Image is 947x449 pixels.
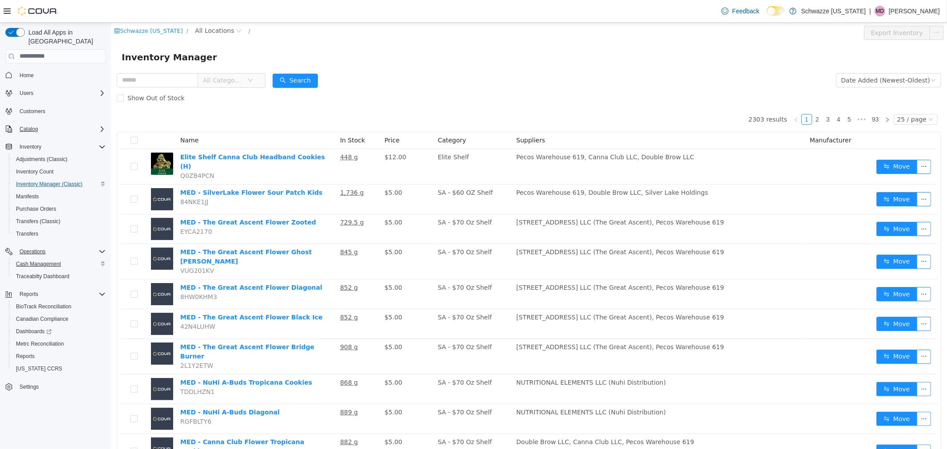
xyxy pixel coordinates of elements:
[69,205,101,213] span: EYCA2170
[16,88,106,98] span: Users
[20,126,38,133] span: Catalog
[638,91,676,102] li: 2303 results
[323,352,402,382] td: SA - $70 Oz Shelf
[229,386,247,393] u: 889 g
[3,5,9,11] i: icon: shop
[722,91,733,102] li: 4
[273,166,291,173] span: $5.00
[9,338,109,350] button: Metrc Reconciliation
[229,131,247,138] u: 448 g
[12,179,86,189] a: Inventory Manager (Classic)
[869,6,871,16] p: |
[2,123,109,135] button: Catalog
[806,137,820,151] button: icon: ellipsis
[12,154,71,165] a: Adjustments (Classic)
[69,244,103,252] span: VUG201KV
[20,291,38,298] span: Reports
[765,232,806,246] button: icon: swapMove
[2,245,109,258] button: Operations
[229,291,247,298] u: 852 g
[327,114,355,121] span: Category
[5,65,106,417] nav: Complex example
[273,261,291,268] span: $5.00
[69,366,103,373] span: TDDLHZN1
[774,95,779,100] i: icon: right
[273,291,291,298] span: $5.00
[16,88,37,98] button: Users
[16,246,106,257] span: Operations
[9,153,109,165] button: Adjustments (Classic)
[12,301,75,312] a: BioTrack Reconciliation
[405,321,613,328] span: [STREET_ADDRESS] LLC (The Great Ascent), Pecos Warehouse 619
[16,289,106,299] span: Reports
[16,303,71,310] span: BioTrack Reconciliation
[701,91,712,102] li: 2
[229,226,247,233] u: 845 g
[806,169,820,184] button: icon: ellipsis
[712,91,722,102] li: 3
[806,327,820,341] button: icon: ellipsis
[323,126,402,162] td: Elite Shelf
[801,6,866,16] p: Schwazze [US_STATE]
[405,261,613,268] span: [STREET_ADDRESS] LLC (The Great Ascent), Pecos Warehouse 619
[20,383,39,390] span: Settings
[806,389,820,403] button: icon: ellipsis
[16,315,68,323] span: Canadian Compliance
[806,422,820,436] button: icon: ellipsis
[405,416,583,423] span: Double Brow LLC, Canna Club LLC, Pecos Warehouse 619
[9,362,109,375] button: [US_STATE] CCRS
[16,289,42,299] button: Reports
[12,166,106,177] span: Inventory Count
[69,261,211,268] a: MED - The Great Ascent Flower Diagonal
[806,199,820,213] button: icon: ellipsis
[40,355,62,378] img: MED - NuHi A-Buds Tropicana Cookies placeholder
[323,221,402,257] td: SA - $70 Oz Shelf
[9,190,109,203] button: Manifests
[405,166,597,173] span: Pecos Warehouse 619, Double Brow LLC, Silver Lake Holdings
[323,192,402,221] td: SA - $70 Oz Shelf
[12,326,55,337] a: Dashboards
[2,87,109,99] button: Users
[12,301,106,312] span: BioTrack Reconciliation
[40,415,62,437] img: MED - Canna Club Flower Tropicana Cookies placeholder
[323,316,402,352] td: SA - $70 Oz Shelf
[25,28,106,46] span: Load All Apps in [GEOGRAPHIC_DATA]
[20,108,45,115] span: Customers
[16,246,49,257] button: Operations
[405,386,555,393] span: NUTRITIONAL ELEMENTS LLC (Nuhi Distribution)
[92,53,132,62] span: All Categories
[12,339,67,349] a: Metrc Reconciliation
[806,359,820,374] button: icon: ellipsis
[16,205,56,213] span: Purchase Orders
[12,216,64,227] a: Transfers (Classic)
[12,179,106,189] span: Inventory Manager (Classic)
[765,389,806,403] button: icon: swapMove
[12,351,106,362] span: Reports
[229,356,247,363] u: 868 g
[16,106,49,117] a: Customers
[40,320,62,342] img: MED - The Great Ascent Flower Bridge Burner placeholder
[323,287,402,316] td: SA - $70 Oz Shelf
[69,166,211,173] a: MED - SilverLake Flower Sour Patch Kids
[744,91,758,102] span: •••
[323,162,402,192] td: SA - $60 OZ Shelf
[16,142,45,152] button: Inventory
[16,193,39,200] span: Manifests
[767,6,785,16] input: Dark Mode
[820,55,825,61] i: icon: down
[273,114,289,121] span: Price
[876,6,884,16] span: MD
[69,321,203,337] a: MED - The Great Ascent Flower Bridge Burner
[16,230,38,237] span: Transfers
[718,2,763,20] a: Feedback
[20,143,41,150] span: Inventory
[69,131,214,147] a: Elite Shelf Canna Club Headband Cookies (H)
[16,70,106,81] span: Home
[323,411,402,447] td: SA - $70 Oz Shelf
[690,91,701,102] li: 1
[69,300,104,307] span: 42N4LUHW
[753,3,819,17] button: Export Inventory
[9,325,109,338] a: Dashboards
[16,156,67,163] span: Adjustments (Classic)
